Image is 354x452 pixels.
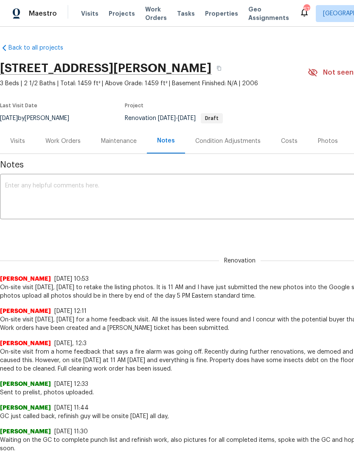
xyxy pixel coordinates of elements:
[202,116,222,121] span: Draft
[177,11,195,17] span: Tasks
[54,308,87,314] span: [DATE] 12:11
[158,115,176,121] span: [DATE]
[158,115,196,121] span: -
[145,5,167,22] span: Work Orders
[54,276,89,282] span: [DATE] 10:53
[125,103,143,108] span: Project
[205,9,238,18] span: Properties
[81,9,98,18] span: Visits
[109,9,135,18] span: Projects
[10,137,25,145] div: Visits
[54,340,87,346] span: [DATE], 12:3
[101,137,137,145] div: Maintenance
[29,9,57,18] span: Maestro
[157,137,175,145] div: Notes
[54,381,88,387] span: [DATE] 12:33
[178,115,196,121] span: [DATE]
[281,137,298,145] div: Costs
[303,5,309,14] div: 57
[219,257,261,265] span: Renovation
[195,137,261,145] div: Condition Adjustments
[248,5,289,22] span: Geo Assignments
[54,405,89,411] span: [DATE] 11:44
[45,137,81,145] div: Work Orders
[211,61,227,76] button: Copy Address
[54,429,88,435] span: [DATE] 11:30
[318,137,338,145] div: Photos
[125,115,223,121] span: Renovation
